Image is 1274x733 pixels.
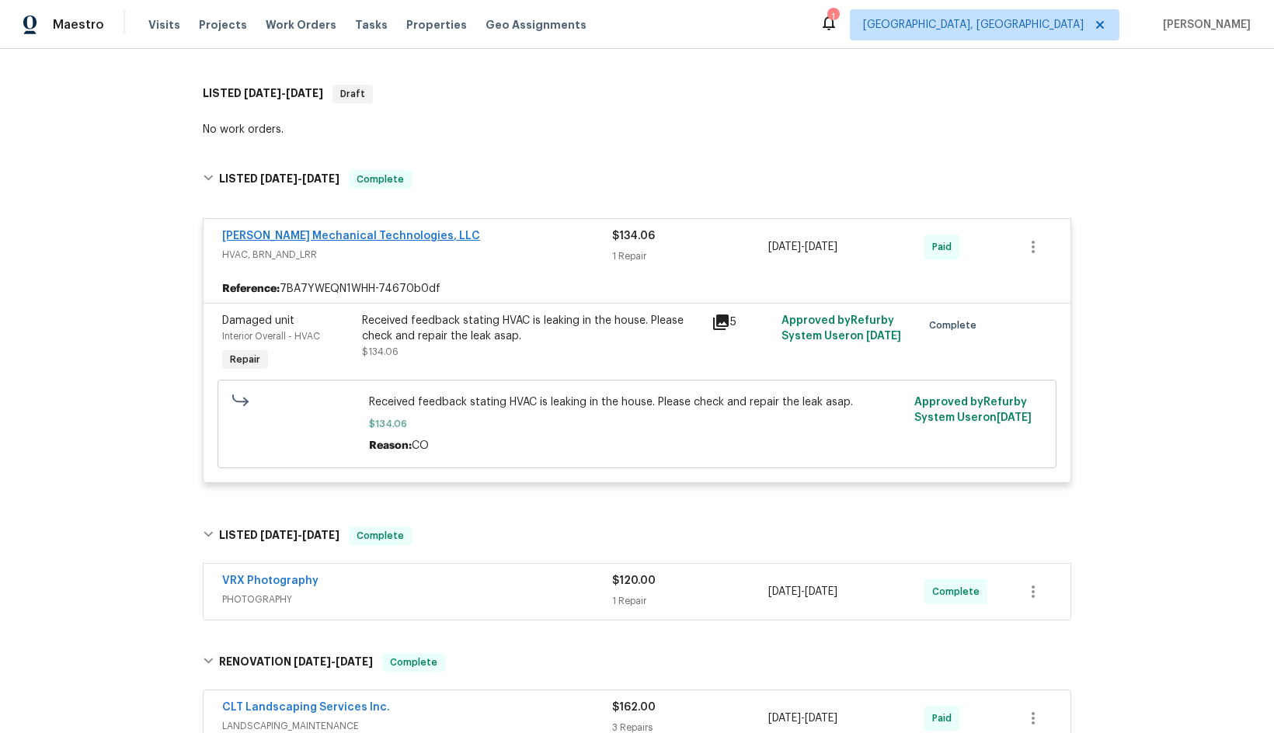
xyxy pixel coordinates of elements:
[805,241,837,252] span: [DATE]
[612,593,768,609] div: 1 Repair
[781,315,901,342] span: Approved by Refurby System User on
[222,575,318,586] a: VRX Photography
[334,86,371,102] span: Draft
[863,17,1084,33] span: [GEOGRAPHIC_DATA], [GEOGRAPHIC_DATA]
[53,17,104,33] span: Maestro
[302,530,339,540] span: [DATE]
[369,416,906,432] span: $134.06
[302,173,339,184] span: [DATE]
[219,170,339,189] h6: LISTED
[486,17,587,33] span: Geo Assignments
[768,586,801,597] span: [DATE]
[362,347,399,356] span: $134.06
[768,713,801,724] span: [DATE]
[805,586,837,597] span: [DATE]
[369,440,412,451] span: Reason:
[355,19,388,30] span: Tasks
[336,656,373,667] span: [DATE]
[406,17,467,33] span: Properties
[198,637,1076,687] div: RENOVATION [DATE]-[DATE]Complete
[244,88,323,99] span: -
[148,17,180,33] span: Visits
[612,248,768,264] div: 1 Repair
[768,584,837,599] span: -
[260,530,298,540] span: [DATE]
[203,85,323,103] h6: LISTED
[1157,17,1251,33] span: [PERSON_NAME]
[827,9,838,25] div: 1
[997,412,1032,423] span: [DATE]
[224,352,266,367] span: Repair
[199,17,247,33] span: Projects
[805,713,837,724] span: [DATE]
[612,231,655,241] span: $134.06
[932,239,958,255] span: Paid
[219,653,373,672] h6: RENOVATION
[866,331,901,342] span: [DATE]
[222,247,612,262] span: HVAC, BRN_AND_LRR
[198,155,1076,204] div: LISTED [DATE]-[DATE]Complete
[768,241,801,252] span: [DATE]
[294,656,373,667] span: -
[222,702,390,713] a: CLT Landscaping Services Inc.
[204,275,1070,303] div: 7BA7YWEQN1WHH-74670b0df
[412,440,429,451] span: CO
[350,172,410,187] span: Complete
[612,702,656,713] span: $162.00
[350,528,410,544] span: Complete
[932,710,958,726] span: Paid
[260,173,339,184] span: -
[222,315,294,326] span: Damaged unit
[286,88,323,99] span: [DATE]
[929,318,983,333] span: Complete
[384,655,444,670] span: Complete
[914,397,1032,423] span: Approved by Refurby System User on
[222,592,612,607] span: PHOTOGRAPHY
[203,122,1071,137] div: No work orders.
[768,710,837,726] span: -
[266,17,336,33] span: Work Orders
[244,88,281,99] span: [DATE]
[222,281,280,297] b: Reference:
[612,575,656,586] span: $120.00
[932,584,986,599] span: Complete
[294,656,331,667] span: [DATE]
[219,526,339,545] h6: LISTED
[260,173,298,184] span: [DATE]
[712,313,772,332] div: 5
[260,530,339,540] span: -
[222,332,320,341] span: Interior Overall - HVAC
[768,239,837,255] span: -
[198,511,1076,561] div: LISTED [DATE]-[DATE]Complete
[369,394,906,410] span: Received feedback stating HVAC is leaking in the house. Please check and repair the leak asap.
[198,69,1076,119] div: LISTED [DATE]-[DATE]Draft
[362,313,702,344] div: Received feedback stating HVAC is leaking in the house. Please check and repair the leak asap.
[222,231,480,241] a: [PERSON_NAME] Mechanical Technologies, LLC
